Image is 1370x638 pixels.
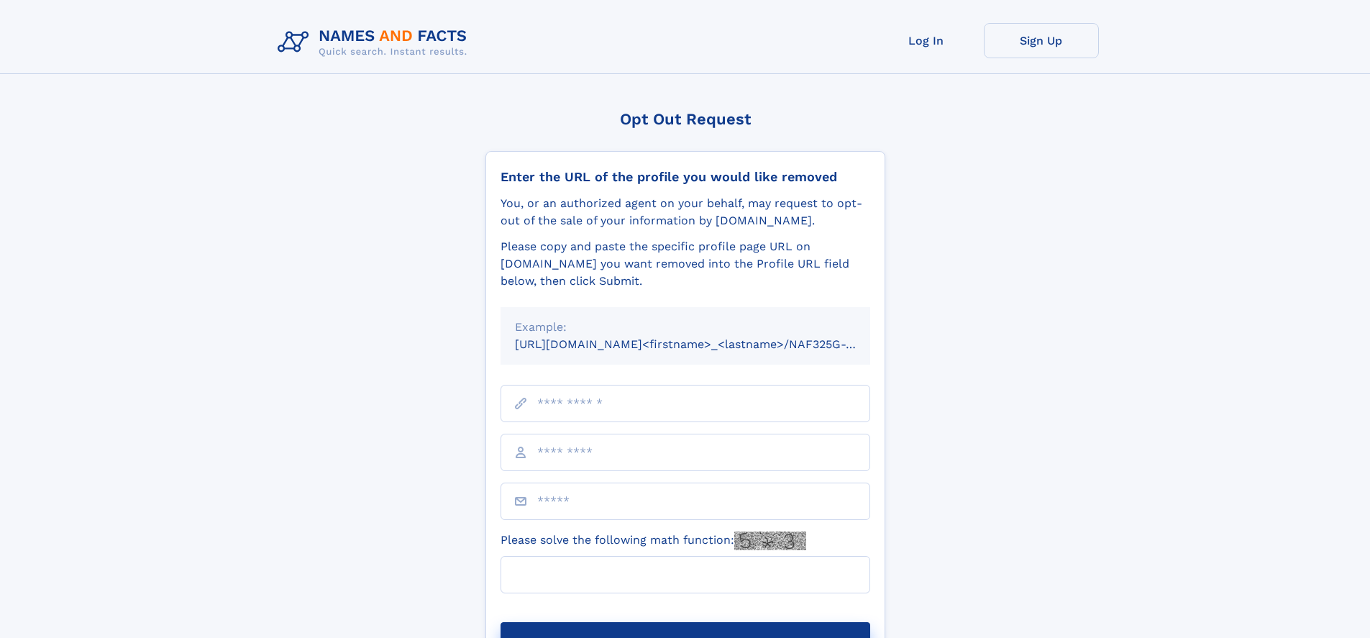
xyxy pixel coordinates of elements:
[501,195,870,229] div: You, or an authorized agent on your behalf, may request to opt-out of the sale of your informatio...
[869,23,984,58] a: Log In
[501,169,870,185] div: Enter the URL of the profile you would like removed
[485,110,885,128] div: Opt Out Request
[515,337,898,351] small: [URL][DOMAIN_NAME]<firstname>_<lastname>/NAF325G-xxxxxxxx
[501,532,806,550] label: Please solve the following math function:
[984,23,1099,58] a: Sign Up
[515,319,856,336] div: Example:
[272,23,479,62] img: Logo Names and Facts
[501,238,870,290] div: Please copy and paste the specific profile page URL on [DOMAIN_NAME] you want removed into the Pr...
